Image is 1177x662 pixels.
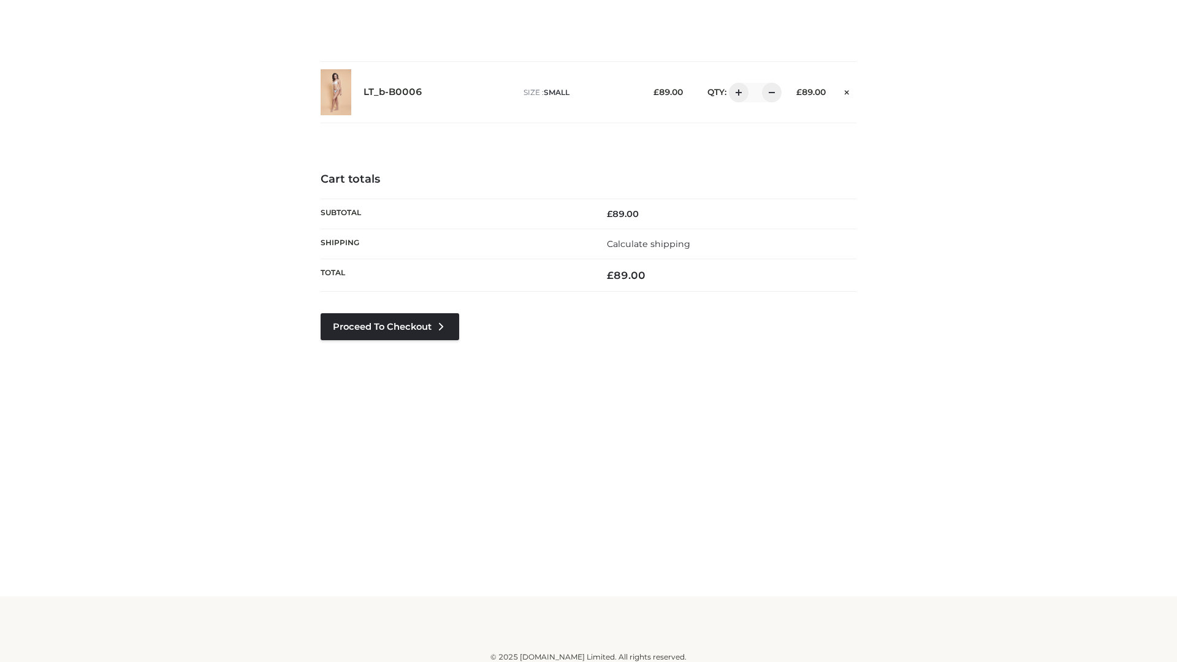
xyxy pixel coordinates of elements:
bdi: 89.00 [653,87,683,97]
th: Shipping [321,229,588,259]
span: £ [653,87,659,97]
div: QTY: [695,83,777,102]
p: size : [524,87,634,98]
bdi: 89.00 [796,87,826,97]
bdi: 89.00 [607,269,646,281]
img: LT_b-B0006 - SMALL [321,69,351,115]
bdi: 89.00 [607,208,639,219]
a: Remove this item [838,83,856,99]
span: £ [607,208,612,219]
span: £ [607,269,614,281]
span: £ [796,87,802,97]
a: Calculate shipping [607,238,690,249]
h4: Cart totals [321,173,856,186]
th: Subtotal [321,199,588,229]
span: SMALL [544,88,569,97]
a: Proceed to Checkout [321,313,459,340]
a: LT_b-B0006 [364,86,422,98]
th: Total [321,259,588,292]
